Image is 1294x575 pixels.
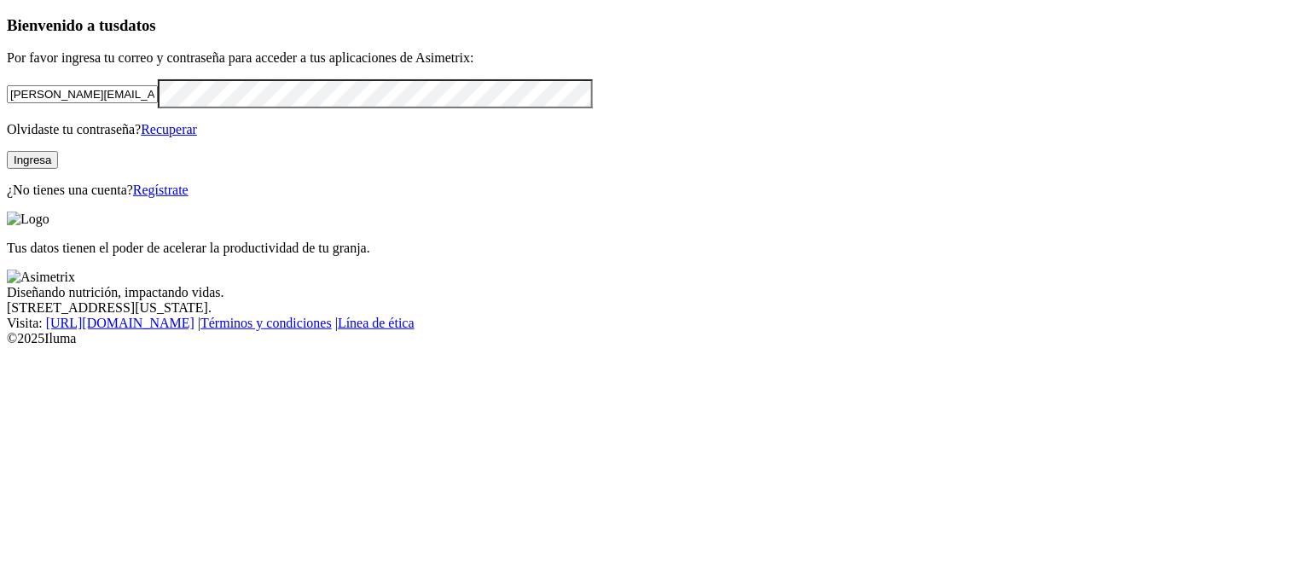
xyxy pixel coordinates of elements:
[7,122,1287,137] p: Olvidaste tu contraseña?
[7,212,49,227] img: Logo
[141,122,197,136] a: Recuperar
[7,183,1287,198] p: ¿No tienes una cuenta?
[7,300,1287,316] div: [STREET_ADDRESS][US_STATE].
[7,316,1287,331] div: Visita : | |
[7,85,158,103] input: Tu correo
[119,16,156,34] span: datos
[338,316,415,330] a: Línea de ética
[7,50,1287,66] p: Por favor ingresa tu correo y contraseña para acceder a tus aplicaciones de Asimetrix:
[46,316,194,330] a: [URL][DOMAIN_NAME]
[7,331,1287,346] div: © 2025 Iluma
[200,316,332,330] a: Términos y condiciones
[7,241,1287,256] p: Tus datos tienen el poder de acelerar la productividad de tu granja.
[7,285,1287,300] div: Diseñando nutrición, impactando vidas.
[7,16,1287,35] h3: Bienvenido a tus
[7,151,58,169] button: Ingresa
[133,183,189,197] a: Regístrate
[7,270,75,285] img: Asimetrix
